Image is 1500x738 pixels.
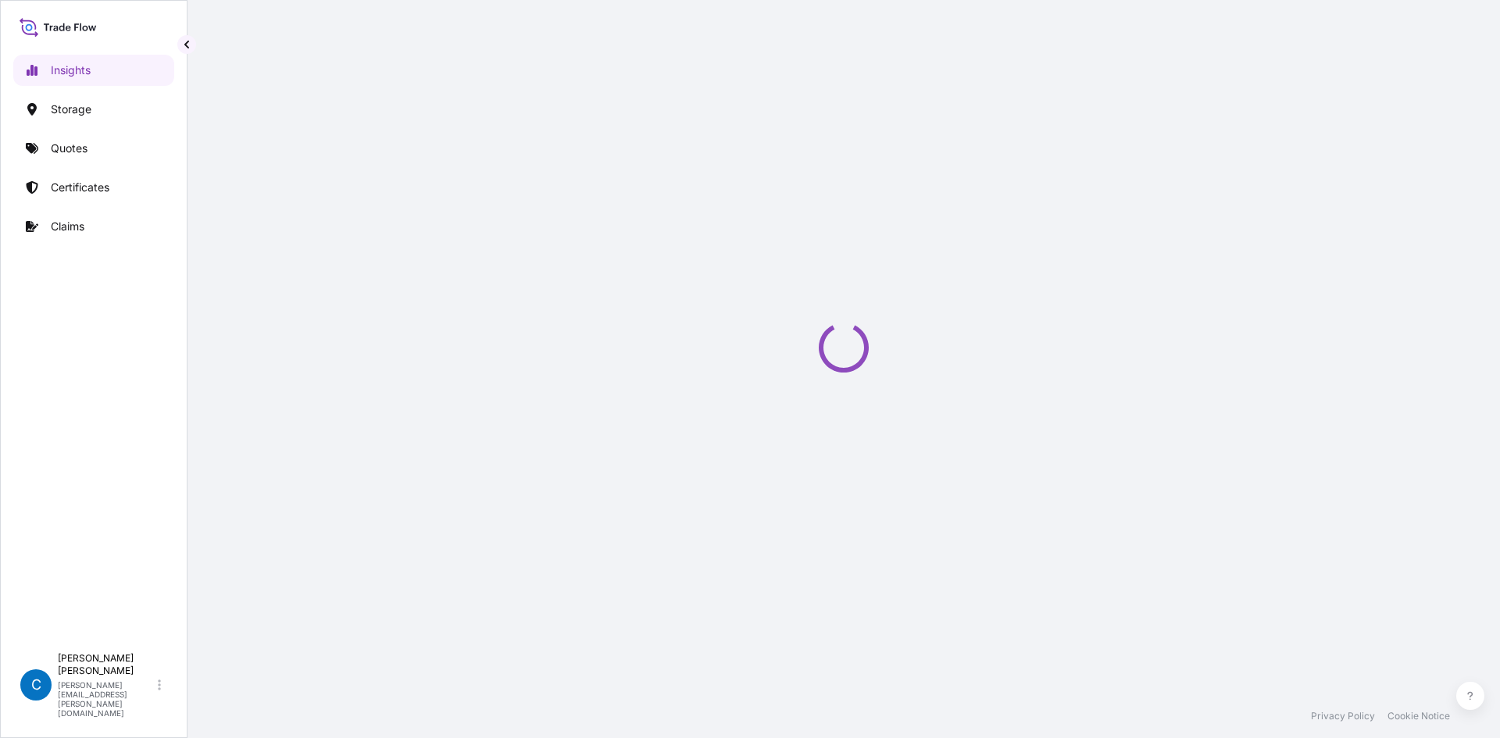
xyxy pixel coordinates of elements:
p: Certificates [51,180,109,195]
p: [PERSON_NAME][EMAIL_ADDRESS][PERSON_NAME][DOMAIN_NAME] [58,680,155,718]
a: Insights [13,55,174,86]
p: [PERSON_NAME] [PERSON_NAME] [58,652,155,677]
a: Storage [13,94,174,125]
a: Quotes [13,133,174,164]
p: Storage [51,102,91,117]
a: Claims [13,211,174,242]
a: Certificates [13,172,174,203]
a: Cookie Notice [1387,710,1450,722]
span: C [31,677,41,693]
a: Privacy Policy [1311,710,1375,722]
p: Insights [51,62,91,78]
p: Quotes [51,141,87,156]
p: Claims [51,219,84,234]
